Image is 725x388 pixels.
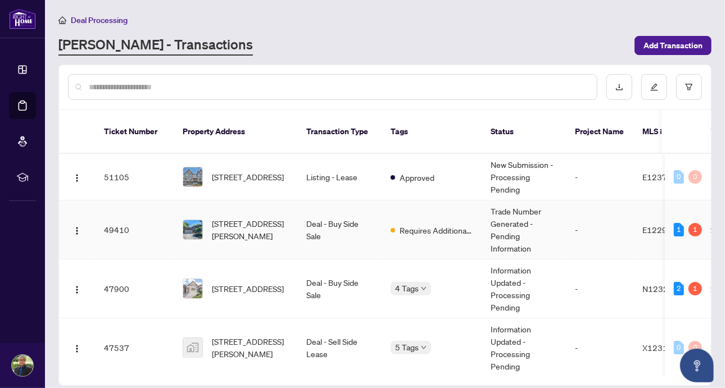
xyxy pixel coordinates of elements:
[676,74,702,100] button: filter
[58,35,253,56] a: [PERSON_NAME] - Transactions
[633,110,701,154] th: MLS #
[482,154,566,200] td: New Submission - Processing Pending
[482,259,566,318] td: Information Updated - Processing Pending
[297,154,382,200] td: Listing - Lease
[688,170,702,184] div: 0
[183,220,202,239] img: thumbnail-img
[183,279,202,298] img: thumbnail-img
[9,8,36,29] img: logo
[12,355,33,376] img: Profile Icon
[644,36,703,54] span: Add Transaction
[642,225,687,235] span: E12299056
[183,167,202,186] img: thumbnail-img
[566,154,633,200] td: -
[674,282,684,295] div: 2
[212,282,284,295] span: [STREET_ADDRESS]
[297,318,382,377] td: Deal - Sell Side Lease
[641,74,667,100] button: edit
[688,223,702,236] div: 1
[68,339,86,357] button: Logo
[297,110,382,154] th: Transaction Type
[382,110,482,154] th: Tags
[68,221,86,239] button: Logo
[95,200,174,259] td: 49410
[566,318,633,377] td: -
[642,343,688,353] span: X12314008
[58,16,66,24] span: home
[650,83,658,91] span: edit
[212,335,288,360] span: [STREET_ADDRESS][PERSON_NAME]
[68,168,86,186] button: Logo
[395,282,419,295] span: 4 Tags
[71,15,128,25] span: Deal Processing
[674,170,684,184] div: 0
[395,341,419,354] span: 5 Tags
[674,223,684,236] div: 1
[297,259,382,318] td: Deal - Buy Side Sale
[72,344,81,353] img: Logo
[95,110,174,154] th: Ticket Number
[482,200,566,259] td: Trade Number Generated - Pending Information
[566,200,633,259] td: -
[615,83,623,91] span: download
[72,226,81,235] img: Logo
[642,172,687,182] span: E12372620
[688,282,702,295] div: 1
[688,341,702,354] div: 0
[606,74,632,100] button: download
[95,259,174,318] td: 47900
[72,174,81,182] img: Logo
[482,110,566,154] th: Status
[680,349,714,382] button: Open asap
[174,110,297,154] th: Property Address
[72,285,81,294] img: Logo
[685,83,693,91] span: filter
[95,318,174,377] td: 47537
[421,286,427,291] span: down
[212,217,288,242] span: [STREET_ADDRESS][PERSON_NAME]
[482,318,566,377] td: Information Updated - Processing Pending
[635,36,712,55] button: Add Transaction
[95,154,174,200] td: 51105
[400,171,434,184] span: Approved
[566,110,633,154] th: Project Name
[642,284,688,294] span: N12321505
[400,224,473,236] span: Requires Additional Docs
[183,338,202,357] img: thumbnail-img
[674,341,684,354] div: 0
[421,345,427,350] span: down
[297,200,382,259] td: Deal - Buy Side Sale
[68,280,86,298] button: Logo
[566,259,633,318] td: -
[212,171,284,183] span: [STREET_ADDRESS]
